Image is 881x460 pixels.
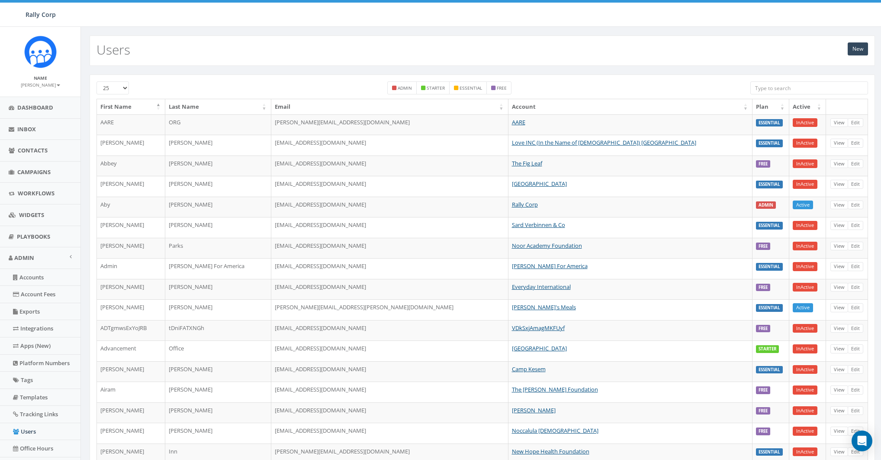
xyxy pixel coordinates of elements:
a: InActive [793,262,817,271]
a: Edit [848,427,863,436]
td: [PERSON_NAME] [97,279,165,300]
td: [EMAIL_ADDRESS][DOMAIN_NAME] [271,155,508,176]
a: InActive [793,242,817,251]
th: First Name: activate to sort column descending [97,99,165,114]
a: InActive [793,159,817,168]
td: [EMAIL_ADDRESS][DOMAIN_NAME] [271,176,508,197]
label: FREE [756,407,770,415]
div: Open Intercom Messenger [852,431,872,451]
input: Type to search [750,81,868,94]
a: [PERSON_NAME] For America [512,262,588,270]
a: Edit [848,242,863,251]
a: New [848,42,868,55]
td: [PERSON_NAME] [97,423,165,444]
a: The Fig Leaf [512,159,542,167]
h2: Users [96,42,130,57]
td: [PERSON_NAME] [165,197,271,217]
a: View [830,385,848,395]
label: ESSENTIAL [756,139,783,147]
a: View [830,344,848,353]
label: FREE [756,243,770,250]
th: Email: activate to sort column ascending [271,99,508,114]
span: Admin [14,254,34,262]
td: [EMAIL_ADDRESS][DOMAIN_NAME] [271,402,508,423]
td: Parks [165,238,271,259]
span: Campaigns [17,168,51,176]
td: Admin [97,258,165,279]
a: Edit [848,221,863,230]
a: [PERSON_NAME]'s Meals [512,303,576,311]
a: InActive [793,324,817,333]
td: [EMAIL_ADDRESS][DOMAIN_NAME] [271,340,508,361]
td: [PERSON_NAME][EMAIL_ADDRESS][DOMAIN_NAME] [271,114,508,135]
td: [PERSON_NAME] [165,423,271,444]
a: Love INC (In the Name of [DEMOGRAPHIC_DATA]) [GEOGRAPHIC_DATA] [512,139,696,146]
td: [PERSON_NAME] [165,299,271,320]
td: ORG [165,114,271,135]
a: View [830,201,848,210]
a: InActive [793,139,817,148]
a: VDkSxjAmagMKFUyf [512,324,565,332]
a: Edit [848,180,863,189]
td: [PERSON_NAME] [97,217,165,238]
td: [PERSON_NAME] [165,279,271,300]
label: STARTER [756,345,779,353]
span: Workflows [18,189,55,197]
a: View [830,242,848,251]
a: View [830,324,848,333]
a: Edit [848,159,863,168]
label: FREE [756,160,770,168]
small: essential [460,85,482,91]
a: View [830,118,848,127]
a: Edit [848,365,863,374]
a: Noor Academy Foundation [512,242,582,249]
a: InActive [793,118,817,127]
label: FREE [756,386,770,394]
td: [PERSON_NAME] [97,135,165,155]
a: Noccalula [DEMOGRAPHIC_DATA] [512,427,598,434]
td: [PERSON_NAME] [165,155,271,176]
td: [EMAIL_ADDRESS][DOMAIN_NAME] [271,382,508,402]
td: [PERSON_NAME] [97,238,165,259]
a: Sard Verbinnen & Co [512,221,565,229]
a: [GEOGRAPHIC_DATA] [512,180,567,188]
a: New Hope Health Foundation [512,447,589,455]
a: Edit [848,118,863,127]
small: free [497,85,507,91]
td: Airam [97,382,165,402]
a: InActive [793,180,817,189]
small: Name [34,75,47,81]
td: [PERSON_NAME] [165,382,271,402]
img: Icon_1.png [24,36,57,68]
label: FREE [756,325,770,333]
a: AARE [512,118,525,126]
th: Account: activate to sort column ascending [508,99,752,114]
a: View [830,406,848,415]
label: ESSENTIAL [756,304,783,312]
td: [PERSON_NAME] [165,402,271,423]
small: admin [398,85,412,91]
span: Playbooks [17,233,50,240]
small: [PERSON_NAME] [21,82,60,88]
td: [EMAIL_ADDRESS][DOMAIN_NAME] [271,217,508,238]
a: View [830,283,848,292]
a: Edit [848,344,863,353]
a: Rally Corp [512,201,538,208]
a: Active [793,201,813,210]
a: [PERSON_NAME] [21,81,60,88]
td: tDniFATXNGh [165,320,271,341]
a: Camp Kesem [512,365,546,373]
td: Office [165,340,271,361]
label: FREE [756,428,770,435]
label: ESSENTIAL [756,263,783,271]
a: Everyday International [512,283,571,291]
td: [PERSON_NAME] [165,176,271,197]
td: Advancement [97,340,165,361]
a: Active [793,303,813,312]
td: [EMAIL_ADDRESS][DOMAIN_NAME] [271,361,508,382]
td: Abbey [97,155,165,176]
a: Edit [848,324,863,333]
a: View [830,180,848,189]
a: Edit [848,262,863,271]
label: ESSENTIAL [756,448,783,456]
